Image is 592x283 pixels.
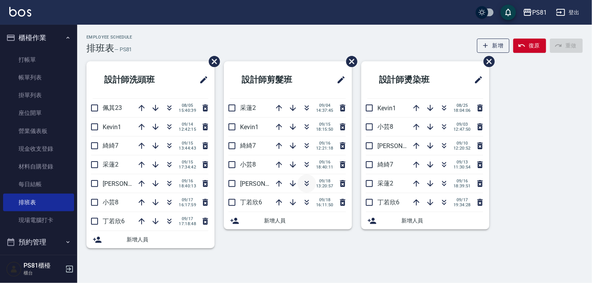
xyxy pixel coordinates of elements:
[513,39,546,53] button: 復原
[453,108,471,113] span: 18:04:06
[3,232,74,252] button: 預約管理
[179,216,196,221] span: 09/17
[86,231,215,248] div: 新增人員
[179,146,196,151] span: 13:44:43
[240,123,259,131] span: Kevin1
[316,160,333,165] span: 09/16
[103,142,118,149] span: 綺綺7
[316,103,333,108] span: 09/04
[3,252,74,272] button: 報表及分析
[93,66,180,94] h2: 設計師洗頭班
[316,108,333,113] span: 14:37:45
[230,66,318,94] h2: 設計師剪髮班
[332,71,346,89] span: 修改班表的標題
[86,35,132,40] h2: Employee Schedule
[553,5,583,20] button: 登出
[377,161,393,168] span: 綺綺7
[179,202,196,207] span: 16:17:59
[3,86,74,104] a: 掛單列表
[179,103,196,108] span: 08/05
[203,50,221,73] span: 刪除班表
[9,7,31,17] img: Logo
[316,141,333,146] span: 09/16
[3,140,74,158] a: 現金收支登錄
[103,199,118,206] span: 小芸8
[179,122,196,127] span: 09/14
[86,43,114,54] h3: 排班表
[377,199,399,206] span: 丁若欣6
[377,123,393,130] span: 小芸8
[316,122,333,127] span: 09/15
[316,127,333,132] span: 18:15:50
[179,221,196,226] span: 17:18:48
[3,104,74,122] a: 座位開單
[377,104,396,112] span: Kevin1
[103,217,125,225] span: 丁若欣6
[316,146,333,151] span: 12:21:18
[6,261,22,277] img: Person
[520,5,550,20] button: PS81
[179,127,196,132] span: 12:42:15
[453,127,471,132] span: 12:47:50
[24,262,63,270] h5: PS81櫃檯
[179,160,196,165] span: 09/15
[367,66,455,94] h2: 設計師燙染班
[103,161,118,168] span: 采蓮2
[103,104,122,111] span: 佩其23
[240,180,290,187] span: [PERSON_NAME]3
[127,236,208,244] span: 新增人員
[361,212,489,229] div: 新增人員
[240,161,256,168] span: 小芸8
[316,197,333,202] span: 09/18
[179,108,196,113] span: 15:40:39
[240,104,256,111] span: 采蓮2
[114,45,132,54] h6: — PS81
[3,175,74,193] a: 每日結帳
[453,179,471,184] span: 09/16
[316,179,333,184] span: 09/18
[179,197,196,202] span: 09/17
[3,158,74,175] a: 材料自購登錄
[195,71,208,89] span: 修改班表的標題
[179,165,196,170] span: 17:34:42
[453,160,471,165] span: 09/13
[240,199,262,206] span: 丁若欣6
[179,141,196,146] span: 09/15
[3,28,74,48] button: 櫃檯作業
[453,141,471,146] span: 09/10
[316,165,333,170] span: 18:40:11
[103,123,121,131] span: Kevin1
[532,8,547,17] div: PS81
[3,122,74,140] a: 營業儀表板
[24,270,63,276] p: 櫃台
[179,184,196,189] span: 18:40:13
[469,71,483,89] span: 修改班表的標題
[264,217,346,225] span: 新增人員
[377,180,393,187] span: 采蓮2
[224,212,352,229] div: 新增人員
[501,5,516,20] button: save
[453,197,471,202] span: 09/17
[477,39,510,53] button: 新增
[103,180,152,187] span: [PERSON_NAME]3
[179,179,196,184] span: 09/16
[3,51,74,69] a: 打帳單
[453,202,471,207] span: 19:34:28
[316,184,333,189] span: 13:20:57
[3,69,74,86] a: 帳單列表
[453,122,471,127] span: 09/03
[240,142,256,149] span: 綺綺7
[453,184,471,189] span: 18:39:51
[453,103,471,108] span: 08/25
[340,50,359,73] span: 刪除班表
[3,194,74,211] a: 排班表
[478,50,496,73] span: 刪除班表
[401,217,483,225] span: 新增人員
[3,211,74,229] a: 現場電腦打卡
[377,142,427,150] span: [PERSON_NAME]3
[453,165,471,170] span: 11:30:54
[453,146,471,151] span: 12:20:52
[316,202,333,207] span: 16:11:50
